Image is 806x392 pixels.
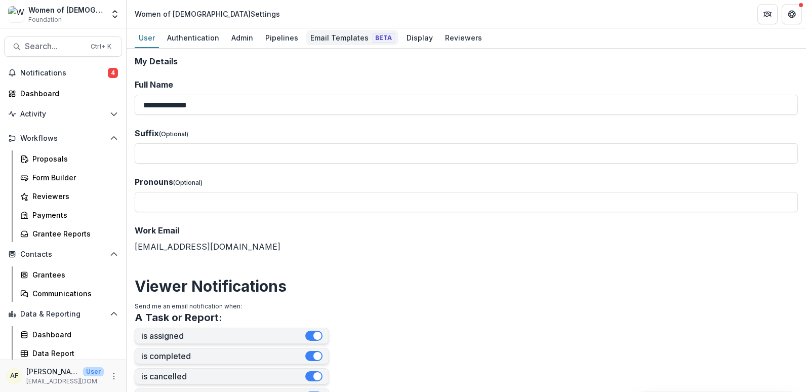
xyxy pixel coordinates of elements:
span: Foundation [28,15,62,24]
div: Display [402,30,437,45]
p: User [83,367,104,376]
span: Suffix [135,128,159,138]
label: is assigned [141,331,305,341]
div: Data Report [32,348,114,359]
span: Send me an email notification when: [135,302,242,310]
h3: A Task or Report: [135,311,222,324]
span: Search... [25,42,85,51]
span: Beta [373,33,394,43]
img: Women of Reform Judaism [8,6,24,22]
div: Payments [32,210,114,220]
div: Reviewers [441,30,486,45]
span: Data & Reporting [20,310,106,319]
label: is completed [141,351,305,361]
a: Pipelines [261,28,302,48]
p: [EMAIL_ADDRESS][DOMAIN_NAME] [26,377,104,386]
div: Pipelines [261,30,302,45]
a: Grantee Reports [16,225,122,242]
div: Admin [227,30,257,45]
div: Women of [DEMOGRAPHIC_DATA] [28,5,104,15]
p: [PERSON_NAME] [26,366,79,377]
a: Email Templates Beta [306,28,398,48]
div: Dashboard [32,329,114,340]
a: Dashboard [4,85,122,102]
span: 4 [108,68,118,78]
div: User [135,30,159,45]
div: [EMAIL_ADDRESS][DOMAIN_NAME] [135,224,798,253]
button: Open Data & Reporting [4,306,122,322]
a: Reviewers [441,28,486,48]
span: Activity [20,110,106,119]
button: Partners [757,4,778,24]
a: Authentication [163,28,223,48]
a: Display [402,28,437,48]
a: Dashboard [16,326,122,343]
a: User [135,28,159,48]
a: Reviewers [16,188,122,205]
a: Proposals [16,150,122,167]
a: Form Builder [16,169,122,186]
div: Women of [DEMOGRAPHIC_DATA] Settings [135,9,280,19]
div: Grantee Reports [32,228,114,239]
span: Full Name [135,80,173,90]
span: Contacts [20,250,106,259]
div: Form Builder [32,172,114,183]
div: Reviewers [32,191,114,202]
div: Proposals [32,153,114,164]
a: Grantees [16,266,122,283]
div: Grantees [32,269,114,280]
div: Communications [32,288,114,299]
button: Open Activity [4,106,122,122]
div: Amanda Feldman [10,373,18,379]
div: Dashboard [20,88,114,99]
a: Communications [16,285,122,302]
div: Ctrl + K [89,41,113,52]
span: (Optional) [173,179,203,186]
button: Search... [4,36,122,57]
nav: breadcrumb [131,7,284,21]
a: Data Report [16,345,122,362]
label: is cancelled [141,372,305,381]
span: Workflows [20,134,106,143]
h2: Viewer Notifications [135,277,798,295]
button: Open entity switcher [108,4,122,24]
button: Open Contacts [4,246,122,262]
a: Payments [16,207,122,223]
span: Work Email [135,225,179,236]
button: Open Workflows [4,130,122,146]
button: Get Help [782,4,802,24]
h2: My Details [135,57,798,66]
div: Email Templates [306,30,398,45]
span: Notifications [20,69,108,77]
div: Authentication [163,30,223,45]
button: Notifications4 [4,65,122,81]
a: Admin [227,28,257,48]
span: (Optional) [159,130,188,138]
button: More [108,370,120,382]
span: Pronouns [135,177,173,187]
